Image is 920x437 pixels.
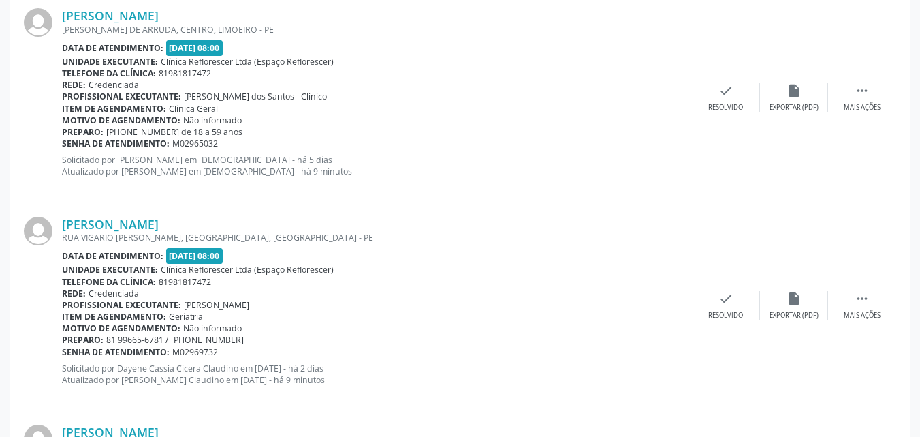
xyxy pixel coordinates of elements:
[62,8,159,23] a: [PERSON_NAME]
[62,103,166,115] b: Item de agendamento:
[62,126,104,138] b: Preparo:
[172,138,218,149] span: M02965032
[62,115,180,126] b: Motivo de agendamento:
[62,56,158,67] b: Unidade executante:
[159,67,211,79] span: 81981817472
[169,311,203,322] span: Geriatria
[183,322,242,334] span: Não informado
[24,8,52,37] img: img
[718,83,733,98] i: check
[62,322,180,334] b: Motivo de agendamento:
[855,291,870,306] i: 
[844,311,881,320] div: Mais ações
[62,67,156,79] b: Telefone da clínica:
[184,299,249,311] span: [PERSON_NAME]
[787,83,802,98] i: insert_drive_file
[159,276,211,288] span: 81981817472
[184,91,327,102] span: [PERSON_NAME] dos Santos - Clinico
[24,217,52,245] img: img
[770,311,819,320] div: Exportar (PDF)
[169,103,218,115] span: Clinica Geral
[62,24,692,35] div: [PERSON_NAME] DE ARRUDA, CENTRO, LIMOEIRO - PE
[183,115,242,126] span: Não informado
[708,311,743,320] div: Resolvido
[770,103,819,112] div: Exportar (PDF)
[62,91,181,102] b: Profissional executante:
[62,264,158,275] b: Unidade executante:
[62,363,692,386] p: Solicitado por Dayene Cassia Cicera Claudino em [DATE] - há 2 dias Atualizado por [PERSON_NAME] C...
[62,334,104,346] b: Preparo:
[161,56,334,67] span: Clínica Reflorescer Ltda (Espaço Reflorescer)
[89,288,139,299] span: Credenciada
[62,311,166,322] b: Item de agendamento:
[62,217,159,232] a: [PERSON_NAME]
[62,138,170,149] b: Senha de atendimento:
[62,154,692,177] p: Solicitado por [PERSON_NAME] em [DEMOGRAPHIC_DATA] - há 5 dias Atualizado por [PERSON_NAME] em [D...
[89,79,139,91] span: Credenciada
[62,232,692,243] div: RUA VIGARIO [PERSON_NAME], [GEOGRAPHIC_DATA], [GEOGRAPHIC_DATA] - PE
[62,276,156,288] b: Telefone da clínica:
[708,103,743,112] div: Resolvido
[62,79,86,91] b: Rede:
[855,83,870,98] i: 
[166,40,223,56] span: [DATE] 08:00
[718,291,733,306] i: check
[787,291,802,306] i: insert_drive_file
[62,288,86,299] b: Rede:
[62,250,163,262] b: Data de atendimento:
[62,42,163,54] b: Data de atendimento:
[106,126,242,138] span: [PHONE_NUMBER] de 18 a 59 anos
[166,248,223,264] span: [DATE] 08:00
[844,103,881,112] div: Mais ações
[62,299,181,311] b: Profissional executante:
[172,346,218,358] span: M02969732
[106,334,244,346] span: 81 99665-6781 / [PHONE_NUMBER]
[62,346,170,358] b: Senha de atendimento:
[161,264,334,275] span: Clínica Reflorescer Ltda (Espaço Reflorescer)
